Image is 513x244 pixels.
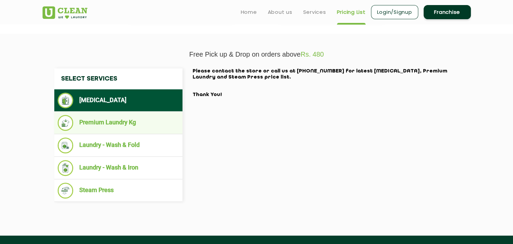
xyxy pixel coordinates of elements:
li: Steam Press [58,183,179,199]
img: Premium Laundry Kg [58,115,74,131]
a: Franchise [424,5,471,19]
h2: Please contact the store or call us at [PHONE_NUMBER] for latest [MEDICAL_DATA], Premium Laundry ... [193,68,459,98]
li: Premium Laundry Kg [58,115,179,131]
img: Dry Cleaning [58,93,74,108]
img: Laundry - Wash & Fold [58,138,74,153]
h4: Select Services [54,68,182,89]
span: Rs. 480 [301,51,324,58]
img: UClean Laundry and Dry Cleaning [42,6,87,19]
a: Login/Signup [371,5,418,19]
a: About us [268,8,292,16]
li: Laundry - Wash & Iron [58,160,179,176]
li: [MEDICAL_DATA] [58,93,179,108]
a: Pricing List [337,8,366,16]
li: Laundry - Wash & Fold [58,138,179,153]
p: Free Pick up & Drop on orders above [42,51,471,58]
img: Laundry - Wash & Iron [58,160,74,176]
a: Home [241,8,257,16]
a: Services [303,8,326,16]
img: Steam Press [58,183,74,199]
